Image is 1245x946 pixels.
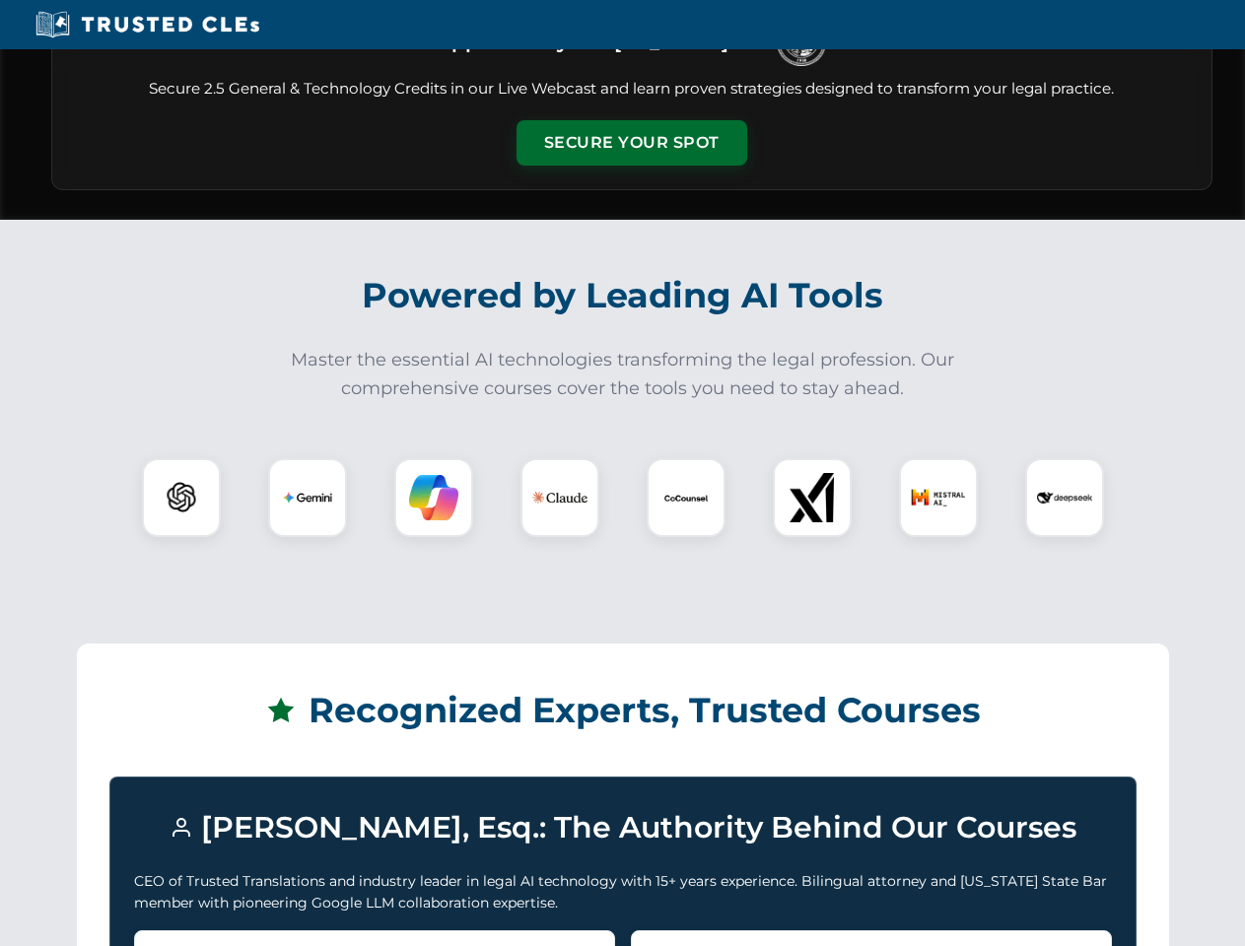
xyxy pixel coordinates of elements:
[899,458,978,537] div: Mistral AI
[134,801,1112,854] h3: [PERSON_NAME], Esq.: The Authority Behind Our Courses
[661,473,711,522] img: CoCounsel Logo
[532,470,588,525] img: Claude Logo
[409,473,458,522] img: Copilot Logo
[109,676,1137,745] h2: Recognized Experts, Trusted Courses
[911,470,966,525] img: Mistral AI Logo
[153,469,210,526] img: ChatGPT Logo
[520,458,599,537] div: Claude
[394,458,473,537] div: Copilot
[283,473,332,522] img: Gemini Logo
[76,78,1188,101] p: Secure 2.5 General & Technology Credits in our Live Webcast and learn proven strategies designed ...
[30,10,265,39] img: Trusted CLEs
[1025,458,1104,537] div: DeepSeek
[647,458,726,537] div: CoCounsel
[268,458,347,537] div: Gemini
[788,473,837,522] img: xAI Logo
[134,870,1112,914] p: CEO of Trusted Translations and industry leader in legal AI technology with 15+ years experience....
[517,120,747,166] button: Secure Your Spot
[77,261,1169,330] h2: Powered by Leading AI Tools
[1037,470,1092,525] img: DeepSeek Logo
[142,458,221,537] div: ChatGPT
[278,346,968,403] p: Master the essential AI technologies transforming the legal profession. Our comprehensive courses...
[773,458,852,537] div: xAI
